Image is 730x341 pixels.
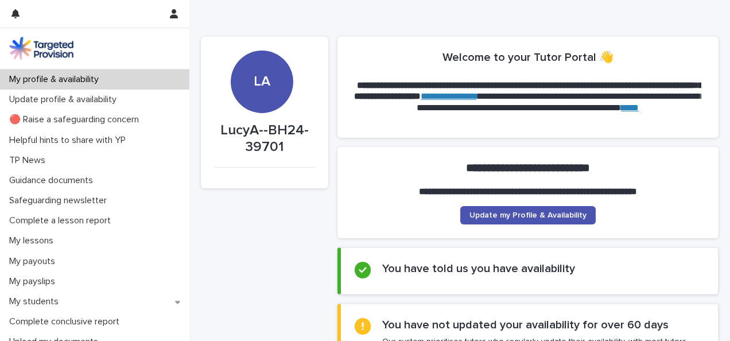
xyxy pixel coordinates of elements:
[5,155,55,166] p: TP News
[5,256,64,267] p: My payouts
[5,215,120,226] p: Complete a lesson report
[231,11,293,90] div: LA
[442,51,613,64] h2: Welcome to your Tutor Portal 👋
[5,296,68,307] p: My students
[5,175,102,186] p: Guidance documents
[9,37,73,60] img: M5nRWzHhSzIhMunXDL62
[215,122,314,156] p: LucyA--BH24-39701
[5,74,108,85] p: My profile & availability
[5,114,148,125] p: 🔴 Raise a safeguarding concern
[5,94,126,105] p: Update profile & availability
[5,316,129,327] p: Complete conclusive report
[469,211,587,219] span: Update my Profile & Availability
[382,318,669,332] h2: You have not updated your availability for over 60 days
[5,195,116,206] p: Safeguarding newsletter
[5,135,135,146] p: Helpful hints to share with YP
[460,206,596,224] a: Update my Profile & Availability
[5,235,63,246] p: My lessons
[382,262,575,276] h2: You have told us you have availability
[5,276,64,287] p: My payslips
